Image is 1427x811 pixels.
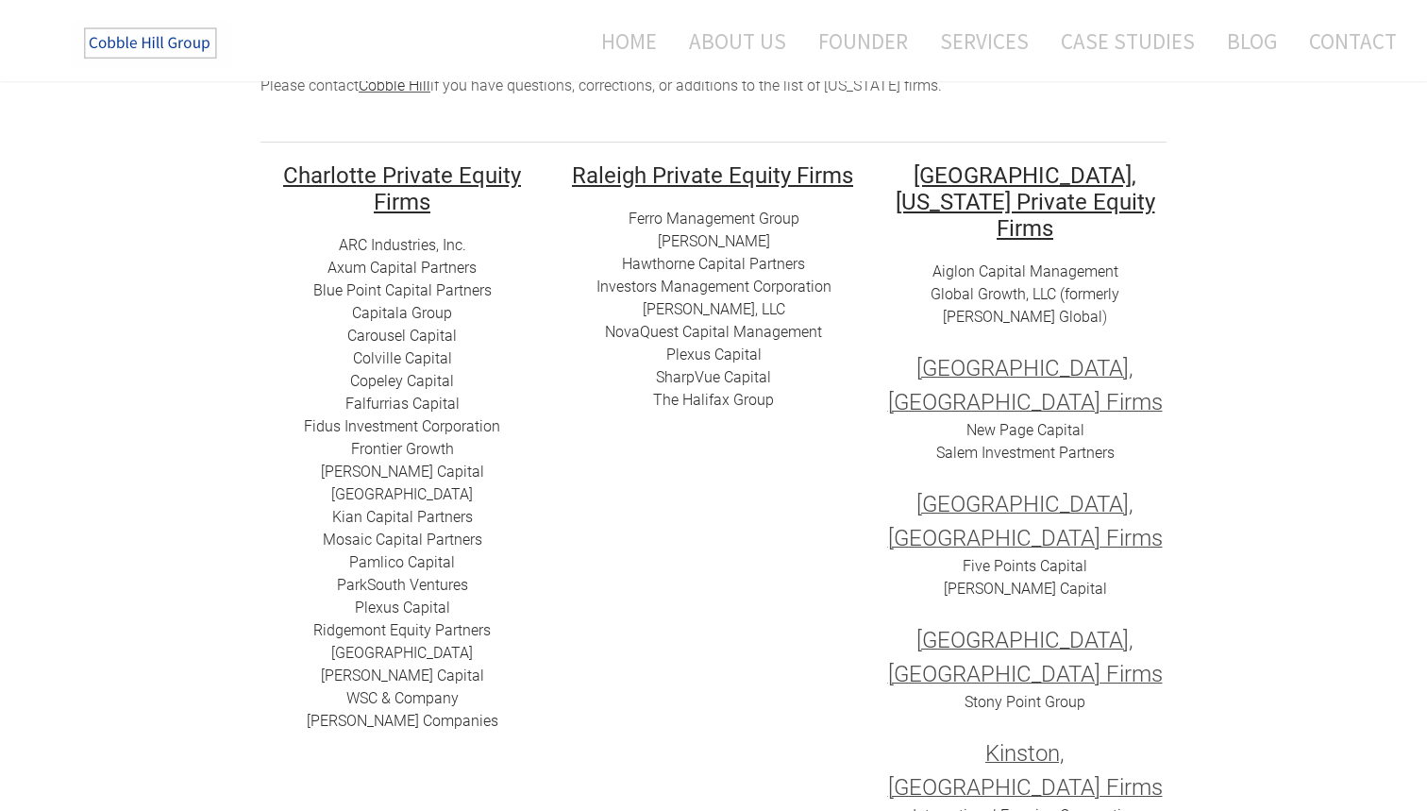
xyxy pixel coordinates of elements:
font: [GEOGRAPHIC_DATA], [US_STATE] Private Equity Firms [896,162,1155,242]
a: Frontier Growth [351,440,454,458]
a: ​[GEOGRAPHIC_DATA] [331,644,473,662]
font: Charlotte Private Equity Firms [283,162,521,215]
a: Five Points Capital​ [963,557,1087,575]
a: Investors Management Corporation [596,278,831,296]
a: ParkSouth Ventures [337,576,468,594]
a: [PERSON_NAME], LLC [643,300,785,318]
a: ​Kian Capital Partners [332,508,473,526]
a: SharpVue Capital [656,368,771,386]
a: Fidus Investment Corporation [304,417,500,435]
a: Hawthorne Capital Partners [622,255,805,273]
a: ​​Carousel Capital​​ [347,327,457,345]
a: [GEOGRAPHIC_DATA] [331,485,473,503]
font: [GEOGRAPHIC_DATA], [GEOGRAPHIC_DATA] Firms [888,355,1163,415]
a: Home [573,16,671,66]
a: ​Falfurrias Capital [345,395,460,413]
font: [GEOGRAPHIC_DATA], [GEOGRAPHIC_DATA] Firms [888,491,1163,551]
a: ​Pamlico Capital [349,553,455,571]
a: [PERSON_NAME] Capital [944,580,1107,598]
a: ​Blue Point Capital Partners [313,281,492,299]
a: ​​The Halifax Group [653,391,774,409]
a: [PERSON_NAME] Capital [321,463,484,481]
a: Contact [1295,16,1397,66]
a: Services [926,16,1043,66]
font: Raleigh Private Equity Firms [572,162,853,189]
a: ​Colville Capital [353,349,452,367]
a: Stony Point Group​​ [965,693,1085,711]
a: ​Plexus Capital [666,346,762,363]
a: Case Studies [1047,16,1209,66]
a: Salem Investment Partners [936,444,1115,462]
h2: ​ [260,161,544,214]
a: About Us [675,16,800,66]
a: [PERSON_NAME] Companies [307,712,498,730]
a: [PERSON_NAME] Capital [321,667,484,684]
a: Capitala Group​ [352,304,452,322]
font: Kinston, [GEOGRAPHIC_DATA] Firms [888,740,1163,801]
img: The Cobble Hill Group LLC [72,20,232,67]
a: New Page Capital [966,421,1084,439]
a: ​NovaQuest Capital Management [605,323,822,341]
a: ​WSC & Company [346,689,459,707]
a: Blog [1213,16,1291,66]
a: Axum Capital Partners [327,259,477,277]
a: Cobble Hill [359,76,430,94]
a: Global Growth, LLC (formerly [PERSON_NAME] Global [931,285,1119,326]
h2: ​ [572,161,855,188]
a: Founder [804,16,922,66]
a: ARC I​ndustries, Inc. [339,236,466,254]
a: [PERSON_NAME] [658,232,770,250]
a: ​Plexus Capital [355,599,450,617]
a: Mosaic Capital Partners [323,531,482,549]
span: Please contact if you have questions, corrections, or additions to the list of [US_STATE] firms. [260,76,942,94]
font: [GEOGRAPHIC_DATA], [GEOGRAPHIC_DATA] Firms [888,627,1163,687]
a: Ferro Management Group [629,210,799,228]
a: ​Ridgemont Equity Partners​ [313,621,491,639]
u: ​ [572,159,853,190]
a: Copeley Capital [350,372,454,390]
a: Aiglon Capital Management [932,262,1118,280]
